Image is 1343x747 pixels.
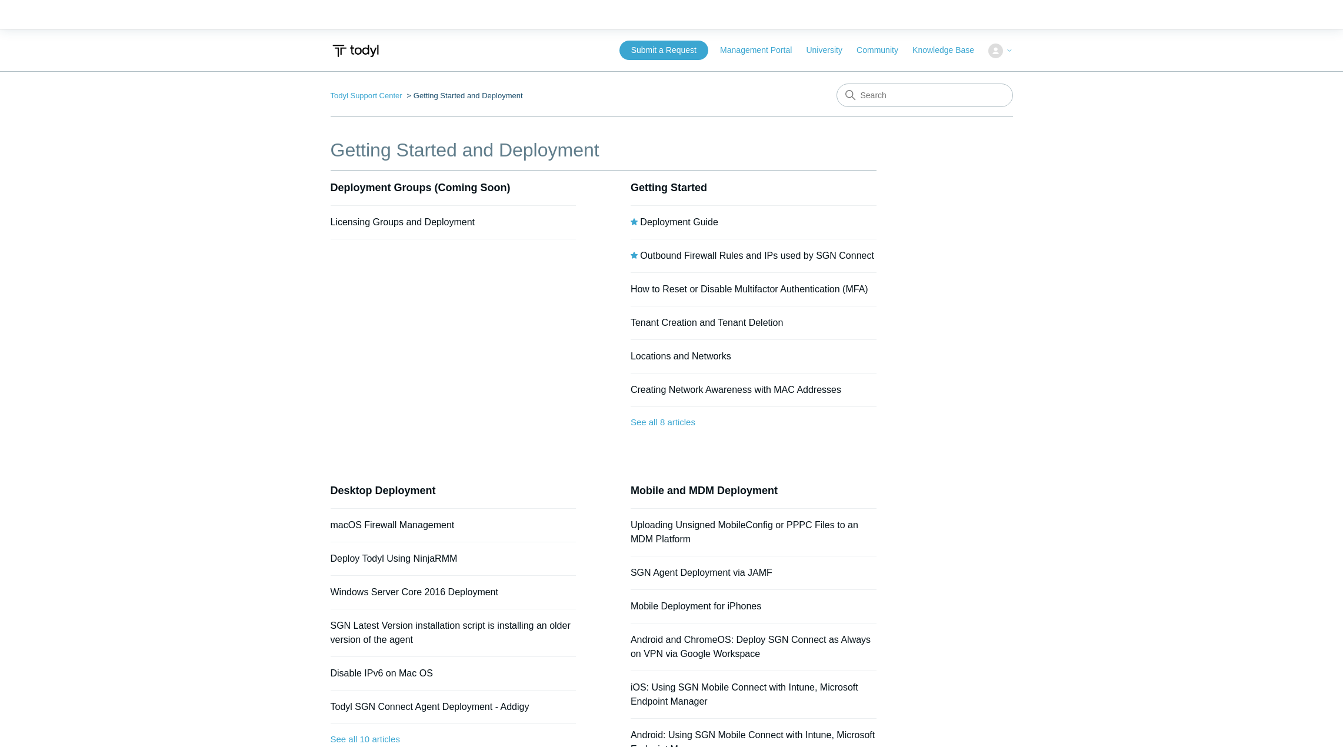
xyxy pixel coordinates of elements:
a: Windows Server Core 2016 Deployment [331,587,498,597]
input: Search [837,84,1013,107]
a: Deploy Todyl Using NinjaRMM [331,553,458,563]
a: Outbound Firewall Rules and IPs used by SGN Connect [640,251,874,261]
a: Creating Network Awareness with MAC Addresses [631,385,841,395]
img: Todyl Support Center Help Center home page [331,40,381,62]
a: University [806,44,854,56]
a: Todyl Support Center [331,91,402,100]
a: Community [857,44,910,56]
svg: Promoted article [631,252,638,259]
a: Deployment Guide [640,217,718,227]
li: Todyl Support Center [331,91,405,100]
a: SGN Agent Deployment via JAMF [631,568,772,578]
a: Deployment Groups (Coming Soon) [331,182,511,194]
a: How to Reset or Disable Multifactor Authentication (MFA) [631,284,868,294]
h1: Getting Started and Deployment [331,136,877,164]
a: macOS Firewall Management [331,520,455,530]
a: Getting Started [631,182,707,194]
a: iOS: Using SGN Mobile Connect with Intune, Microsoft Endpoint Manager [631,682,858,706]
a: SGN Latest Version installation script is installing an older version of the agent [331,621,571,645]
a: Todyl SGN Connect Agent Deployment - Addigy [331,702,529,712]
a: Android and ChromeOS: Deploy SGN Connect as Always on VPN via Google Workspace [631,635,871,659]
a: Management Portal [720,44,804,56]
a: Mobile Deployment for iPhones [631,601,761,611]
a: See all 8 articles [631,407,877,438]
a: Locations and Networks [631,351,731,361]
a: Disable IPv6 on Mac OS [331,668,433,678]
a: Tenant Creation and Tenant Deletion [631,318,783,328]
a: Licensing Groups and Deployment [331,217,475,227]
a: Submit a Request [619,41,708,60]
a: Desktop Deployment [331,485,436,496]
svg: Promoted article [631,218,638,225]
a: Uploading Unsigned MobileConfig or PPPC Files to an MDM Platform [631,520,858,544]
a: Mobile and MDM Deployment [631,485,778,496]
li: Getting Started and Deployment [404,91,522,100]
a: Knowledge Base [912,44,986,56]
